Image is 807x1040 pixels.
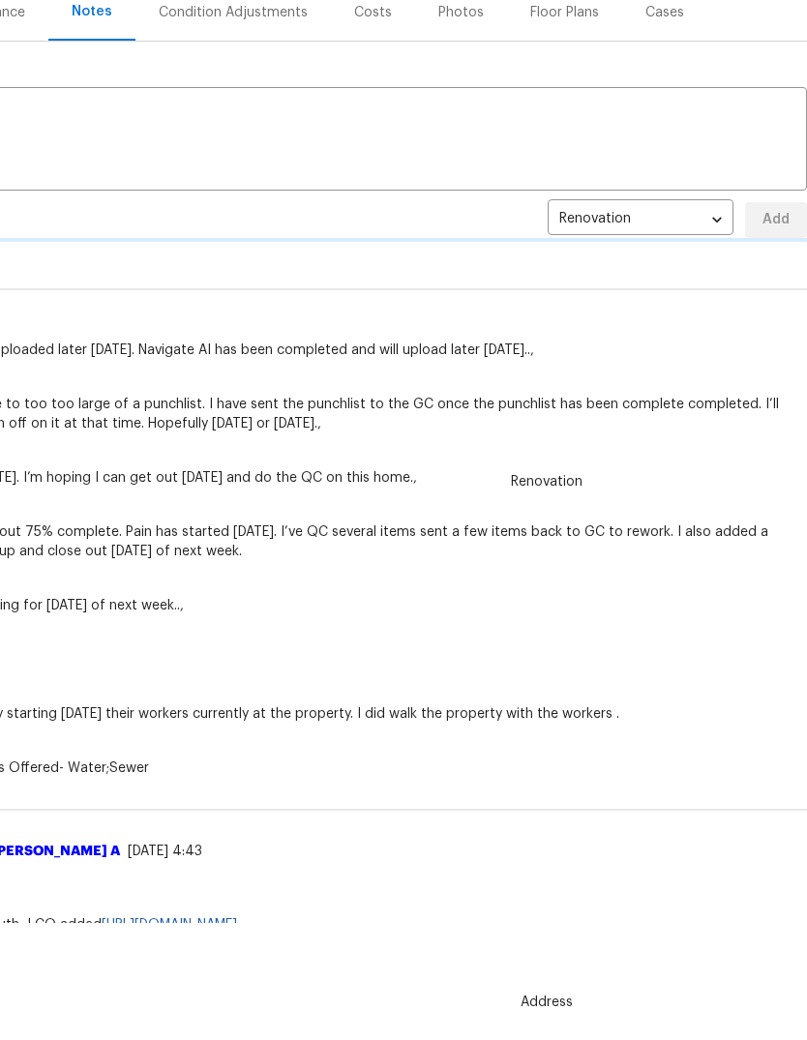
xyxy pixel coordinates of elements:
div: Renovation [548,196,733,244]
span: [DATE] 4:43 [128,845,202,858]
div: Costs [354,3,392,22]
div: Floor Plans [530,3,599,22]
div: Notes [72,2,112,21]
span: Renovation [499,472,594,491]
div: Cases [645,3,684,22]
a: [URL][DOMAIN_NAME] [102,918,237,932]
div: Photos [438,3,484,22]
div: Condition Adjustments [159,3,308,22]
